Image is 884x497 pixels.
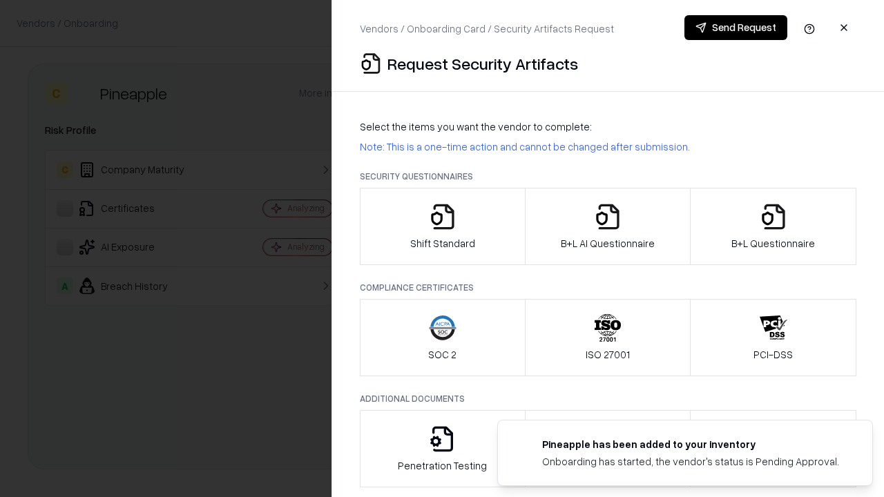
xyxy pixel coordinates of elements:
div: Onboarding has started, the vendor's status is Pending Approval. [542,454,839,469]
button: B+L AI Questionnaire [525,188,691,265]
button: Data Processing Agreement [690,410,856,487]
div: Pineapple has been added to your inventory [542,437,839,451]
p: B+L Questionnaire [731,236,815,251]
p: SOC 2 [428,347,457,362]
button: Penetration Testing [360,410,526,487]
p: Vendors / Onboarding Card / Security Artifacts Request [360,21,614,36]
p: Select the items you want the vendor to complete: [360,119,856,134]
button: Shift Standard [360,188,526,265]
button: Send Request [684,15,787,40]
button: Privacy Policy [525,410,691,487]
button: ISO 27001 [525,299,691,376]
p: Shift Standard [410,236,475,251]
p: PCI-DSS [753,347,793,362]
p: Additional Documents [360,393,856,405]
p: Compliance Certificates [360,282,856,293]
p: ISO 27001 [586,347,630,362]
p: B+L AI Questionnaire [561,236,655,251]
button: B+L Questionnaire [690,188,856,265]
button: SOC 2 [360,299,526,376]
button: PCI-DSS [690,299,856,376]
p: Security Questionnaires [360,170,856,182]
p: Request Security Artifacts [387,52,578,75]
p: Penetration Testing [398,458,487,473]
img: pineappleenergy.com [515,437,531,454]
p: Note: This is a one-time action and cannot be changed after submission. [360,139,856,154]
